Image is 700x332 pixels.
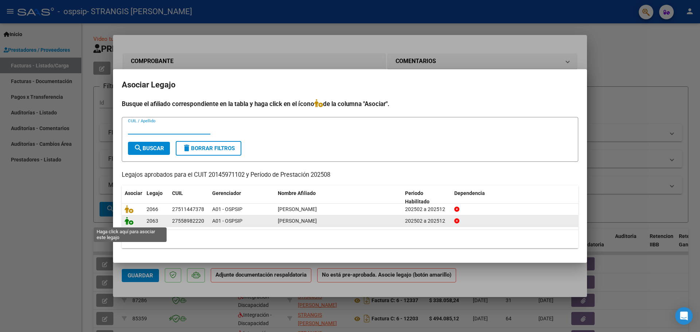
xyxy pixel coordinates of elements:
datatable-header-cell: Asociar [122,185,144,210]
div: 2 registros [122,230,578,248]
div: Open Intercom Messenger [675,307,693,325]
button: Buscar [128,142,170,155]
span: Borrar Filtros [182,145,235,152]
div: 202502 a 202512 [405,205,448,214]
span: Nombre Afiliado [278,190,316,196]
h2: Asociar Legajo [122,78,578,92]
datatable-header-cell: Legajo [144,185,169,210]
mat-icon: delete [182,144,191,152]
span: Asociar [125,190,142,196]
div: 202502 a 202512 [405,217,448,225]
span: RODRIGUEZ ZAHIRA NICOLE [278,206,317,212]
span: Buscar [134,145,164,152]
span: Gerenciador [212,190,241,196]
datatable-header-cell: Dependencia [451,185,579,210]
datatable-header-cell: Gerenciador [209,185,275,210]
button: Borrar Filtros [176,141,241,156]
h4: Busque el afiliado correspondiente en la tabla y haga click en el ícono de la columna "Asociar". [122,99,578,109]
mat-icon: search [134,144,143,152]
span: Legajo [147,190,163,196]
p: Legajos aprobados para el CUIT 20145971102 y Período de Prestación 202508 [122,171,578,180]
span: Dependencia [454,190,485,196]
datatable-header-cell: Nombre Afiliado [275,185,402,210]
span: 2066 [147,206,158,212]
span: RODRIGUEZ MILENA ESTEFANIA [278,218,317,224]
datatable-header-cell: Periodo Habilitado [402,185,451,210]
div: 27511447378 [172,205,204,214]
span: A01 - OSPSIP [212,206,242,212]
span: 2063 [147,218,158,224]
span: A01 - OSPSIP [212,218,242,224]
span: Periodo Habilitado [405,190,429,204]
datatable-header-cell: CUIL [169,185,209,210]
span: CUIL [172,190,183,196]
div: 27558982220 [172,217,204,225]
